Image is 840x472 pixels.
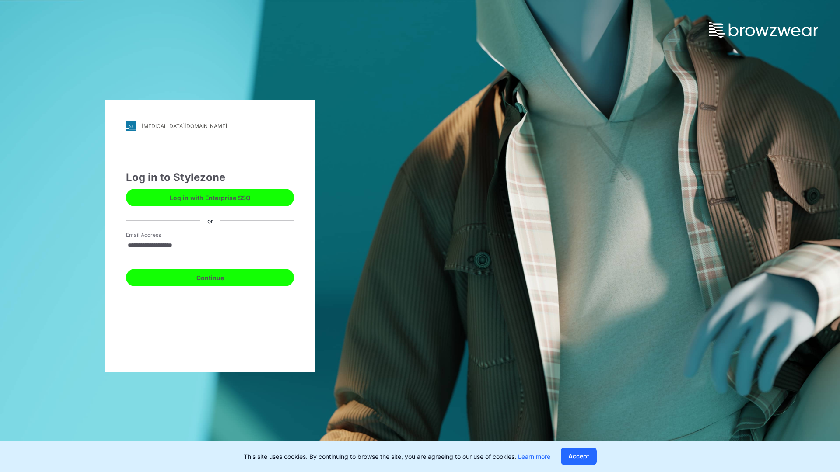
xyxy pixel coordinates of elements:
a: Learn more [518,453,550,460]
div: [MEDICAL_DATA][DOMAIN_NAME] [142,123,227,129]
img: browzwear-logo.73288ffb.svg [709,22,818,38]
img: svg+xml;base64,PHN2ZyB3aWR0aD0iMjgiIGhlaWdodD0iMjgiIHZpZXdCb3g9IjAgMCAyOCAyOCIgZmlsbD0ibm9uZSIgeG... [126,121,136,131]
a: [MEDICAL_DATA][DOMAIN_NAME] [126,121,294,131]
label: Email Address [126,231,187,239]
div: or [200,216,220,225]
button: Continue [126,269,294,286]
p: This site uses cookies. By continuing to browse the site, you are agreeing to our use of cookies. [244,452,550,461]
div: Log in to Stylezone [126,170,294,185]
button: Log in with Enterprise SSO [126,189,294,206]
button: Accept [561,448,597,465]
